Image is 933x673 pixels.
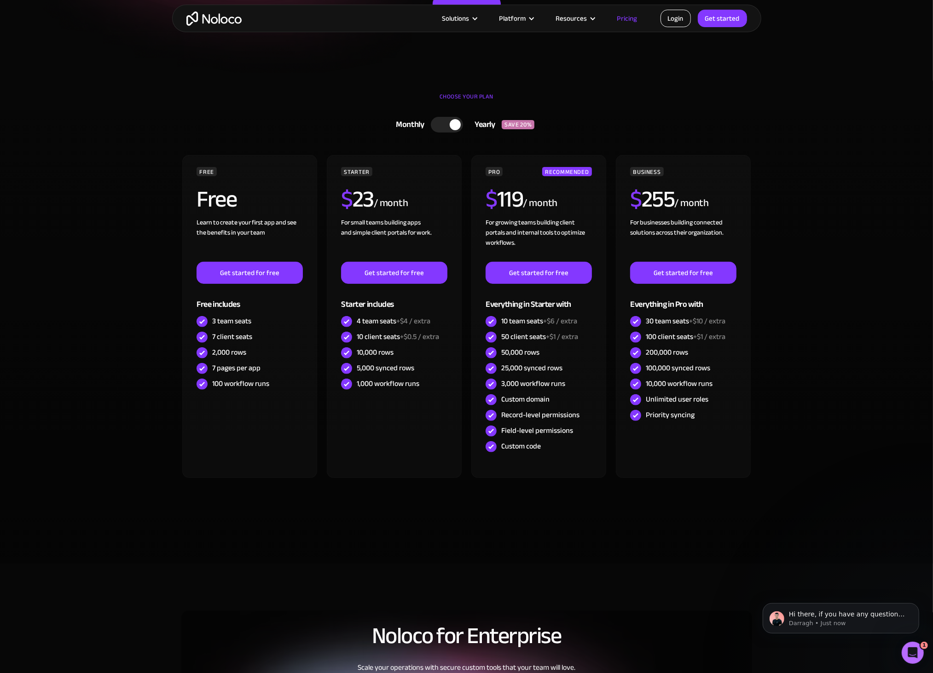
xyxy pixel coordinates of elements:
[646,363,710,373] div: 100,000 synced rows
[501,363,562,373] div: 25,000 synced rows
[501,379,565,389] div: 3,000 workflow runs
[357,379,419,389] div: 1,000 workflow runs
[674,196,709,211] div: / month
[374,196,408,211] div: / month
[357,332,439,342] div: 10 client seats
[693,330,725,344] span: +$1 / extra
[921,642,928,649] span: 1
[197,218,302,262] div: Learn to create your first app and see the benefits in your team ‍
[630,218,736,262] div: For businesses building connected solutions across their organization. ‍
[431,12,488,24] div: Solutions
[181,90,752,113] div: CHOOSE YOUR PLAN
[357,316,430,326] div: 4 team seats
[902,642,924,664] iframe: Intercom live chat
[646,347,688,357] div: 200,000 rows
[501,426,573,436] div: Field-level permissions
[212,347,246,357] div: 2,000 rows
[698,10,747,27] a: Get started
[542,167,591,176] div: RECOMMENDED
[486,188,523,211] h2: 119
[630,262,736,284] a: Get started for free
[186,12,242,26] a: home
[543,314,577,328] span: +$6 / extra
[357,363,414,373] div: 5,000 synced rows
[502,120,534,129] div: SAVE 20%
[197,167,217,176] div: FREE
[212,363,261,373] div: 7 pages per app
[546,330,578,344] span: +$1 / extra
[486,178,497,221] span: $
[646,332,725,342] div: 100 client seats
[341,188,374,211] h2: 23
[646,410,695,420] div: Priority syncing
[197,284,302,314] div: Free includes
[341,218,447,262] div: For small teams building apps and simple client portals for work. ‍
[661,10,691,27] a: Login
[630,284,736,314] div: Everything in Pro with
[212,332,252,342] div: 7 client seats
[523,196,557,211] div: / month
[501,441,541,451] div: Custom code
[486,262,591,284] a: Get started for free
[630,167,663,176] div: BUSINESS
[630,188,674,211] h2: 255
[463,118,502,132] div: Yearly
[646,394,708,404] div: Unlimited user roles
[606,12,649,24] a: Pricing
[385,118,431,132] div: Monthly
[646,316,725,326] div: 30 team seats
[486,218,591,262] div: For growing teams building client portals and internal tools to optimize workflows.
[501,394,550,404] div: Custom domain
[630,178,642,221] span: $
[499,12,526,24] div: Platform
[396,314,430,328] span: +$4 / extra
[689,314,725,328] span: +$10 / extra
[181,623,752,648] h2: Noloco for Enterprise
[501,332,578,342] div: 50 client seats
[646,379,713,389] div: 10,000 workflow runs
[212,379,269,389] div: 100 workflow runs
[341,262,447,284] a: Get started for free
[556,12,587,24] div: Resources
[749,584,933,648] iframe: Intercom notifications message
[501,410,580,420] div: Record-level permissions
[197,188,237,211] h2: Free
[486,284,591,314] div: Everything in Starter with
[357,347,394,357] div: 10,000 rows
[341,284,447,314] div: Starter includes
[501,347,539,357] div: 50,000 rows
[400,330,439,344] span: +$0.5 / extra
[486,167,503,176] div: PRO
[197,262,302,284] a: Get started for free
[341,178,353,221] span: $
[488,12,545,24] div: Platform
[501,316,577,326] div: 10 team seats
[545,12,606,24] div: Resources
[442,12,469,24] div: Solutions
[212,316,251,326] div: 3 team seats
[341,167,372,176] div: STARTER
